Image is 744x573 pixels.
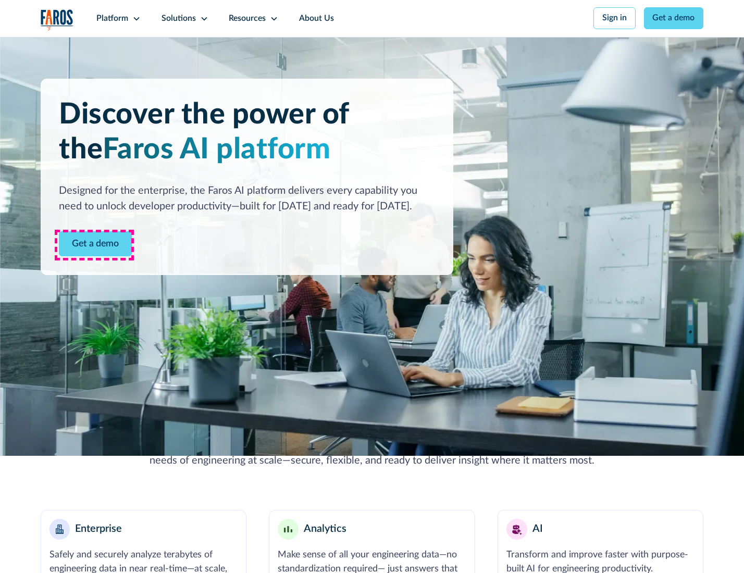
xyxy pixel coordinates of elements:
div: Analytics [304,521,346,537]
div: Resources [229,13,266,25]
img: Enterprise building blocks or structure icon [56,525,64,534]
span: Faros AI platform [103,135,331,164]
a: Get a demo [644,7,704,29]
div: Solutions [162,13,196,25]
a: Sign in [593,7,636,29]
div: Designed for the enterprise, the Faros AI platform delivers every capability you need to unlock d... [59,183,435,215]
h1: Discover the power of the [59,97,435,167]
div: AI [532,521,543,537]
a: home [41,9,74,31]
div: Platform [96,13,128,25]
div: Enterprise [75,521,122,537]
img: Minimalist bar chart analytics icon [284,526,292,533]
img: AI robot or assistant icon [509,521,525,537]
img: Logo of the analytics and reporting company Faros. [41,9,74,31]
a: Contact Modal [59,231,132,257]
